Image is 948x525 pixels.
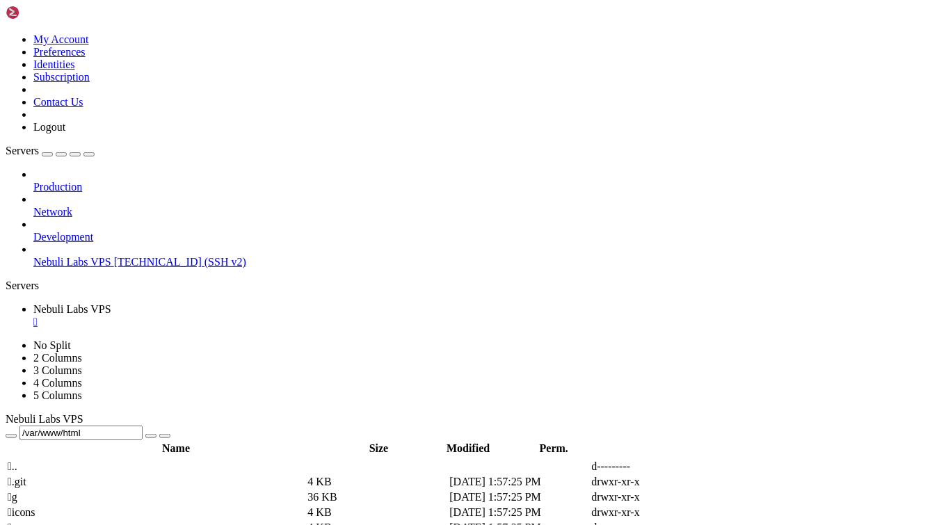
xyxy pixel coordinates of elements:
[33,206,942,218] a: Network
[6,280,942,292] div: Servers
[8,460,17,472] span: ..
[33,168,942,193] li: Production
[19,426,143,440] input: Current Folder
[591,460,732,474] td: d---------
[33,389,82,401] a: 5 Columns
[449,506,590,519] td: [DATE] 1:57:25 PM
[8,491,12,503] span: 
[33,303,111,315] span: Nebuli Labs VPS
[33,46,86,58] a: Preferences
[33,33,89,45] a: My Account
[8,506,35,518] span: icons
[33,121,65,133] a: Logout
[412,442,524,455] th: Modified: activate to sort column ascending
[307,490,448,504] td: 36 KB
[591,506,732,519] td: drwxr-xr-x
[8,491,17,503] span: g
[33,364,82,376] a: 3 Columns
[33,243,942,268] li: Nebuli Labs VPS [TECHNICAL_ID] (SSH v2)
[6,6,86,19] img: Shellngn
[33,71,90,83] a: Subscription
[33,339,71,351] a: No Split
[33,231,942,243] a: Development
[33,206,72,218] span: Network
[33,181,82,193] span: Production
[6,145,95,156] a: Servers
[8,476,12,487] span: 
[449,490,590,504] td: [DATE] 1:57:25 PM
[33,231,93,243] span: Development
[33,96,83,108] a: Contact Us
[114,256,246,268] span: [TECHNICAL_ID] (SSH v2)
[526,442,583,455] th: Perm.: activate to sort column ascending
[33,256,942,268] a: Nebuli Labs VPS [TECHNICAL_ID] (SSH v2)
[8,476,26,487] span: .git
[7,442,345,455] th: Name: activate to sort column descending
[591,475,732,489] td: drwxr-xr-x
[449,475,590,489] td: [DATE] 1:57:25 PM
[33,193,942,218] li: Network
[33,181,942,193] a: Production
[6,145,39,156] span: Servers
[8,460,12,472] span: 
[33,303,942,328] a: Nebuli Labs VPS
[6,413,83,425] span: Nebuli Labs VPS
[33,218,942,243] li: Development
[307,506,448,519] td: 4 KB
[33,256,111,268] span: Nebuli Labs VPS
[8,506,12,518] span: 
[591,490,732,504] td: drwxr-xr-x
[346,442,411,455] th: Size: activate to sort column ascending
[33,377,82,389] a: 4 Columns
[307,475,448,489] td: 4 KB
[33,58,75,70] a: Identities
[33,316,942,328] a: 
[33,352,82,364] a: 2 Columns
